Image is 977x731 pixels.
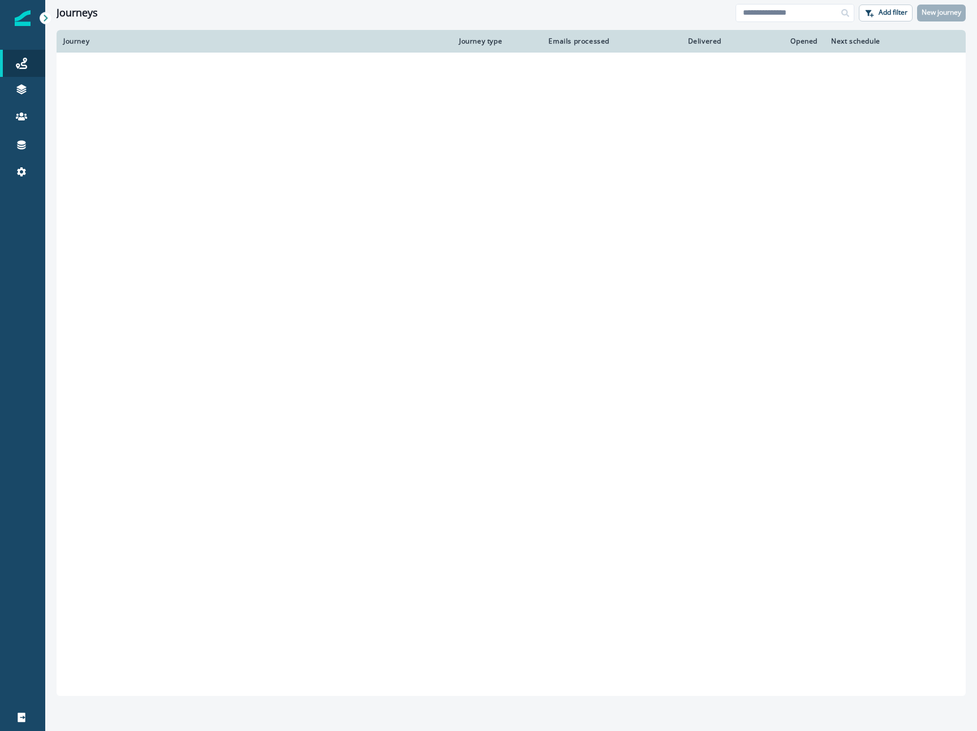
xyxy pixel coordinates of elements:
div: Journey type [459,37,530,46]
h1: Journeys [57,7,98,19]
div: Journey [63,37,446,46]
p: New journey [922,8,961,16]
img: Inflection [15,10,31,26]
div: Opened [735,37,818,46]
p: Add filter [879,8,907,16]
button: Add filter [859,5,913,21]
div: Delivered [623,37,721,46]
button: New journey [917,5,966,21]
div: Next schedule [831,37,931,46]
div: Emails processed [544,37,609,46]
